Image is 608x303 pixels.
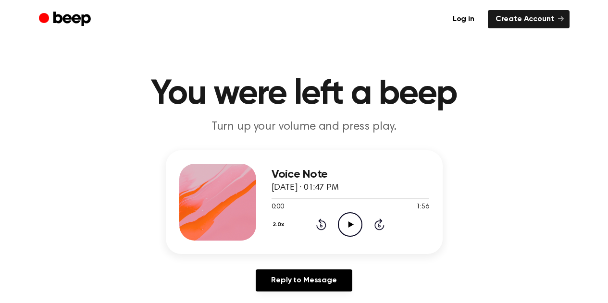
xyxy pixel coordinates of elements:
button: 2.0x [272,217,288,233]
span: 0:00 [272,202,284,212]
a: Reply to Message [256,269,352,291]
h1: You were left a beep [58,77,550,111]
a: Create Account [488,10,570,28]
a: Beep [39,10,93,29]
a: Log in [445,10,482,28]
span: [DATE] · 01:47 PM [272,183,339,192]
span: 1:56 [416,202,429,212]
p: Turn up your volume and press play. [120,119,489,135]
h3: Voice Note [272,168,429,181]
